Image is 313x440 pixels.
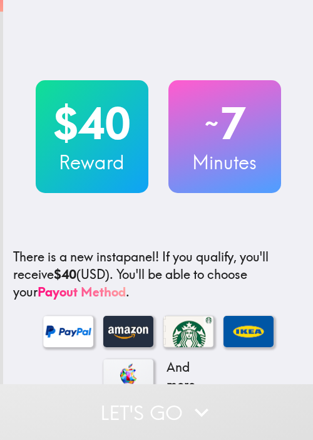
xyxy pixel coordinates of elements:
span: There is a new instapanel! [13,249,159,265]
h2: 7 [168,98,281,149]
h3: Minutes [168,149,281,175]
h3: Reward [36,149,148,175]
a: Payout Method [38,284,126,300]
h2: $40 [36,98,148,149]
b: $40 [54,266,76,282]
p: And more... [163,359,213,394]
p: If you qualify, you'll receive (USD) . You'll be able to choose your . [13,248,303,301]
span: ~ [203,105,220,142]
